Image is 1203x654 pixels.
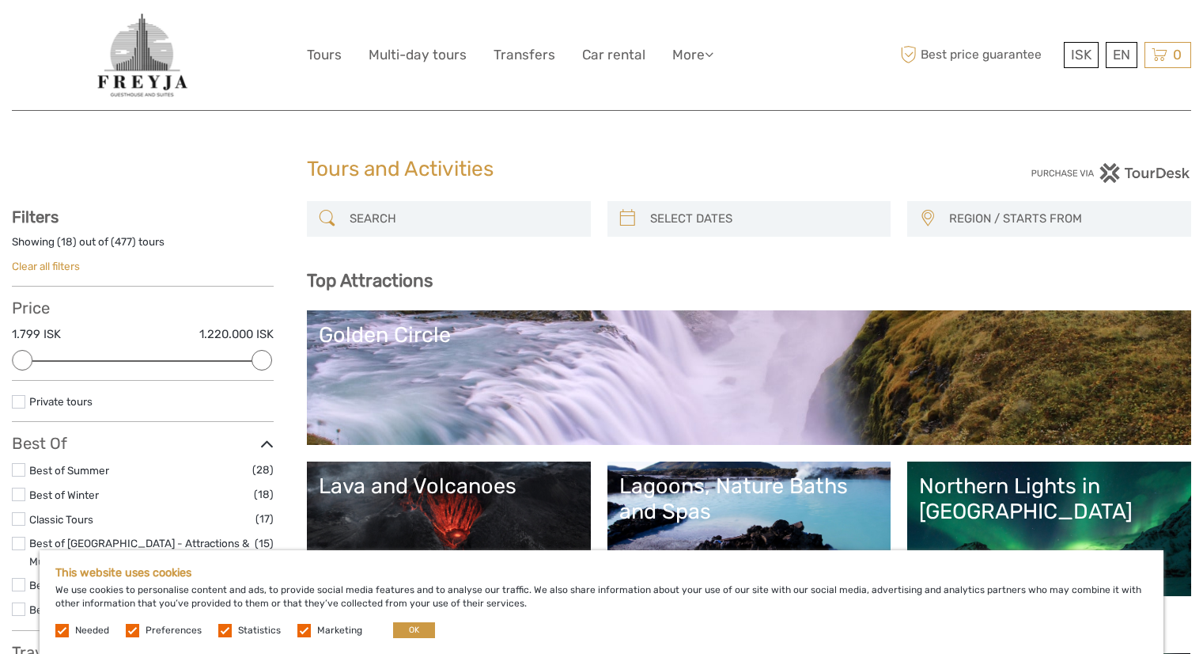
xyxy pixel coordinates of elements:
[29,579,118,591] a: Best for Self Drive
[619,473,880,525] div: Lagoons, Nature Baths and Spas
[12,298,274,317] h3: Price
[29,464,109,477] a: Best of Summer
[55,566,1148,580] h5: This website uses cookies
[369,44,467,67] a: Multi-day tours
[393,622,435,638] button: OK
[307,157,897,182] h1: Tours and Activities
[582,44,645,67] a: Car rental
[29,489,99,501] a: Best of Winter
[95,12,190,98] img: General Info:
[12,326,61,343] label: 1.799 ISK
[12,260,80,272] a: Clear all filters
[115,234,132,249] label: 477
[494,44,555,67] a: Transfers
[343,205,583,233] input: SEARCH
[12,434,274,453] h3: Best Of
[254,485,274,504] span: (18)
[919,473,1179,525] div: Northern Lights in [GEOGRAPHIC_DATA]
[319,322,1179,433] a: Golden Circle
[252,461,274,479] span: (28)
[1171,47,1184,63] span: 0
[317,624,362,637] label: Marketing
[29,603,192,616] a: Best of Reykjanes/Eruption Sites
[1071,47,1091,63] span: ISK
[307,44,342,67] a: Tours
[146,624,202,637] label: Preferences
[75,624,109,637] label: Needed
[1106,42,1137,68] div: EN
[644,205,883,233] input: SELECT DATES
[12,207,59,226] strong: Filters
[199,326,274,343] label: 1.220.000 ISK
[319,473,579,584] a: Lava and Volcanoes
[29,513,93,526] a: Classic Tours
[61,234,73,249] label: 18
[238,624,281,637] label: Statistics
[255,534,274,553] span: (15)
[255,510,274,528] span: (17)
[319,473,579,499] div: Lava and Volcanoes
[619,473,880,584] a: Lagoons, Nature Baths and Spas
[307,270,433,291] b: Top Attractions
[1031,163,1191,183] img: PurchaseViaTourDesk.png
[896,42,1060,68] span: Best price guarantee
[12,234,274,259] div: Showing ( ) out of ( ) tours
[29,395,93,408] a: Private tours
[942,206,1183,232] button: REGION / STARTS FROM
[919,473,1179,584] a: Northern Lights in [GEOGRAPHIC_DATA]
[29,537,249,568] a: Best of [GEOGRAPHIC_DATA] - Attractions & Museums
[672,44,713,67] a: More
[40,550,1163,654] div: We use cookies to personalise content and ads, to provide social media features and to analyse ou...
[319,322,1179,348] div: Golden Circle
